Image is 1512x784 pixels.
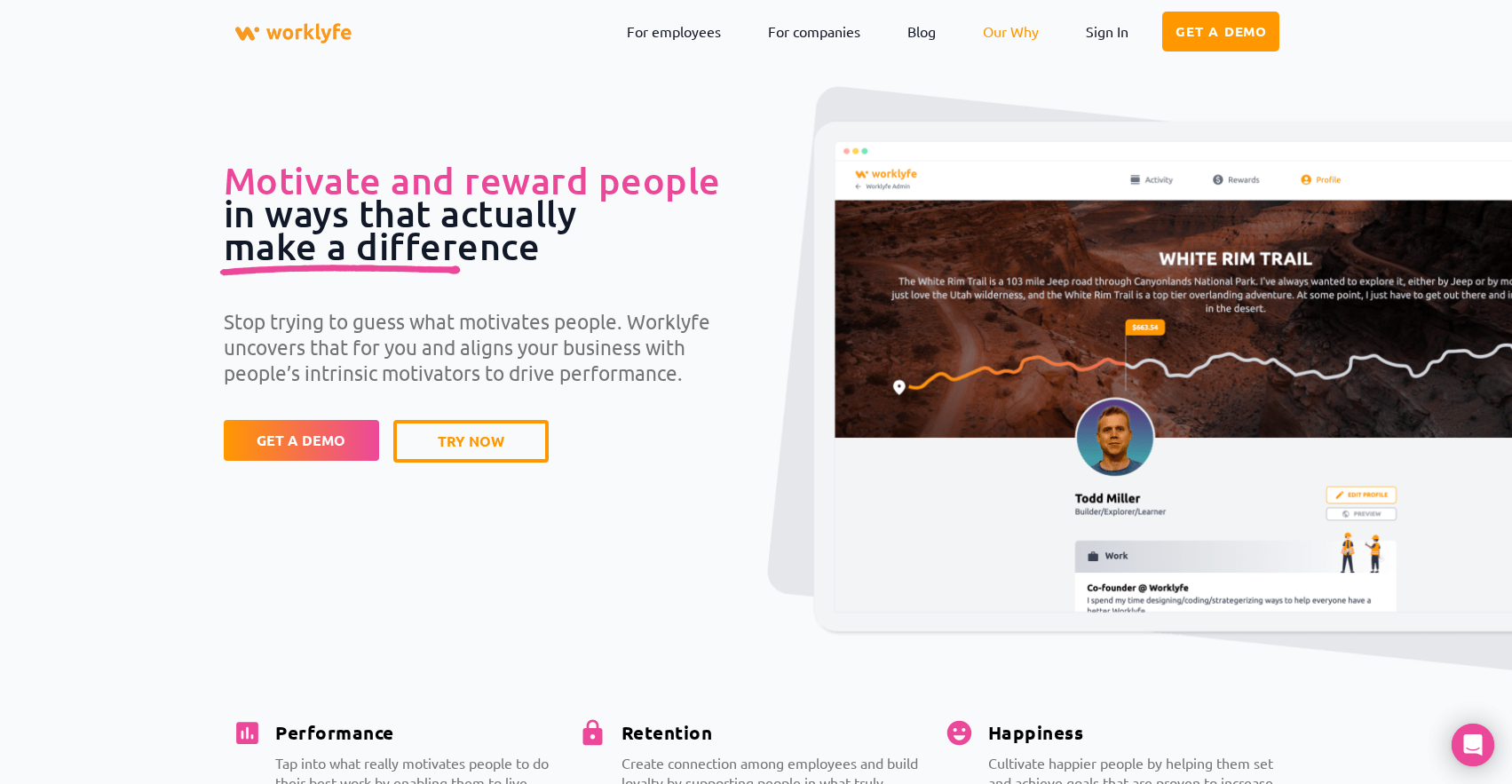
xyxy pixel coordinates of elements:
a: For companies [755,11,874,51]
a: For employees [614,11,734,51]
a: Get a Demo [1162,12,1279,51]
b: in ways that actually make a difference [224,158,721,268]
a: Sign In [1073,11,1142,51]
span: Retention [621,720,713,744]
span: GET A DEMO [257,433,345,447]
span: Performance [275,720,394,744]
span: Happiness [988,720,1084,744]
a: TRY NOW [393,420,549,463]
div: Open Intercom Messenger [1452,724,1494,766]
span: Motivate and reward people [224,158,721,202]
a: Our Why [970,11,1052,51]
img: Worklyfe Logo [233,9,355,58]
a: GET A DEMO [224,420,379,461]
span: TRY NOW [438,434,504,448]
a: Blog [894,11,949,51]
p: Stop trying to guess what motivates people. Worklyfe uncovers that for you and aligns your busine... [224,308,756,386]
